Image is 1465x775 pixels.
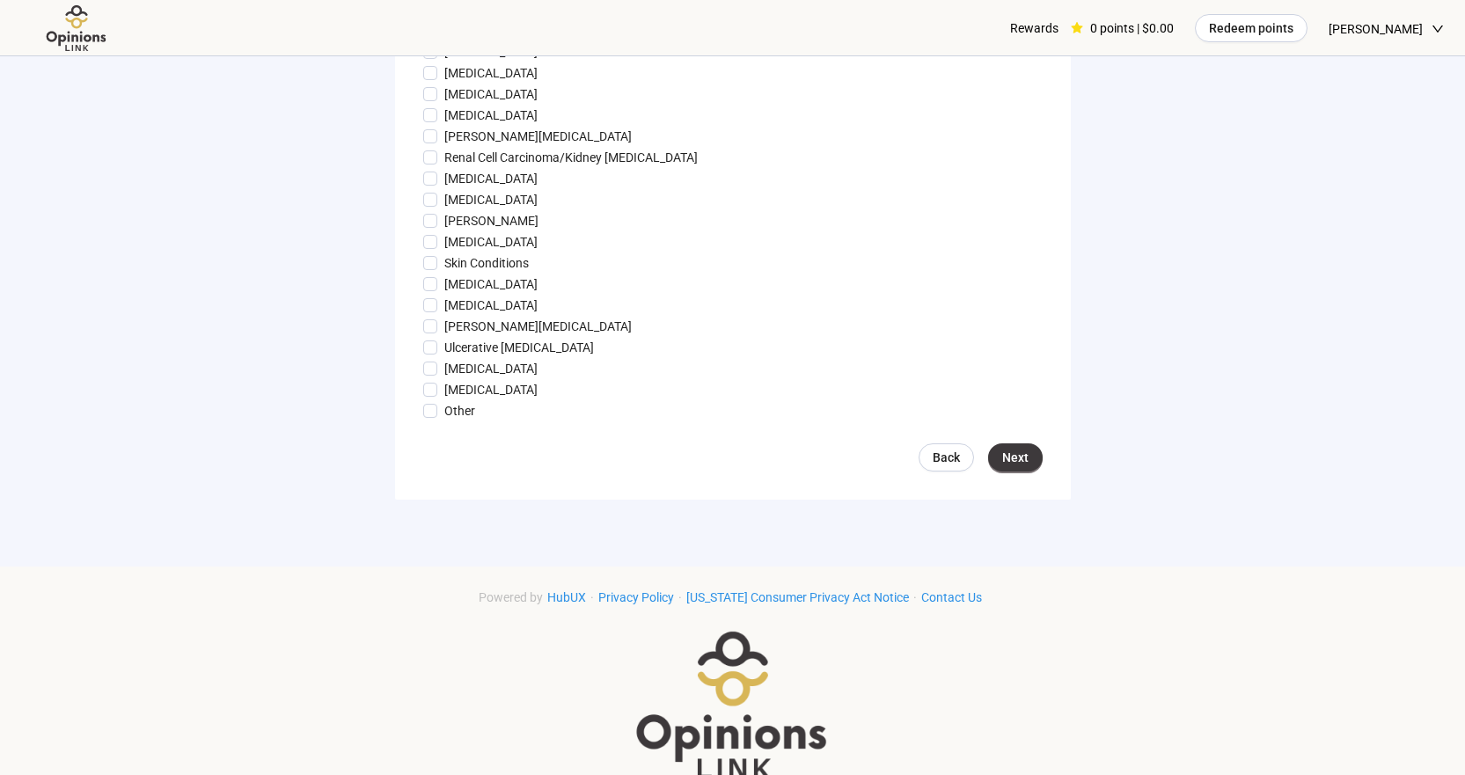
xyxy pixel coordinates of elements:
p: [MEDICAL_DATA] [444,190,538,209]
a: Contact Us [917,590,986,604]
p: [MEDICAL_DATA] [444,84,538,104]
span: Back [933,448,960,467]
span: star [1071,22,1083,34]
p: Skin Conditions [444,253,529,273]
p: [MEDICAL_DATA] [444,380,538,399]
a: Back [919,443,974,472]
p: [MEDICAL_DATA] [444,106,538,125]
p: [MEDICAL_DATA] [444,169,538,188]
p: [MEDICAL_DATA] [444,63,538,83]
a: [US_STATE] Consumer Privacy Act Notice [682,590,913,604]
p: Other [444,401,475,420]
p: [MEDICAL_DATA] [444,359,538,378]
a: Privacy Policy [594,590,678,604]
span: Redeem points [1209,18,1293,38]
span: down [1432,23,1444,35]
div: · · · [479,588,986,607]
button: Redeem points [1195,14,1308,42]
p: [PERSON_NAME][MEDICAL_DATA] [444,317,632,336]
p: [PERSON_NAME][MEDICAL_DATA] [444,127,632,146]
a: HubUX [543,590,590,604]
p: [MEDICAL_DATA] [444,296,538,315]
button: Next [988,443,1043,472]
span: Powered by [479,590,543,604]
p: Renal Cell Carcinoma/Kidney [MEDICAL_DATA] [444,148,698,167]
span: [PERSON_NAME] [1329,1,1423,57]
p: [MEDICAL_DATA] [444,232,538,252]
span: Next [1002,448,1029,467]
p: [PERSON_NAME] [444,211,538,230]
p: Ulcerative [MEDICAL_DATA] [444,338,594,357]
p: [MEDICAL_DATA] [444,274,538,294]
